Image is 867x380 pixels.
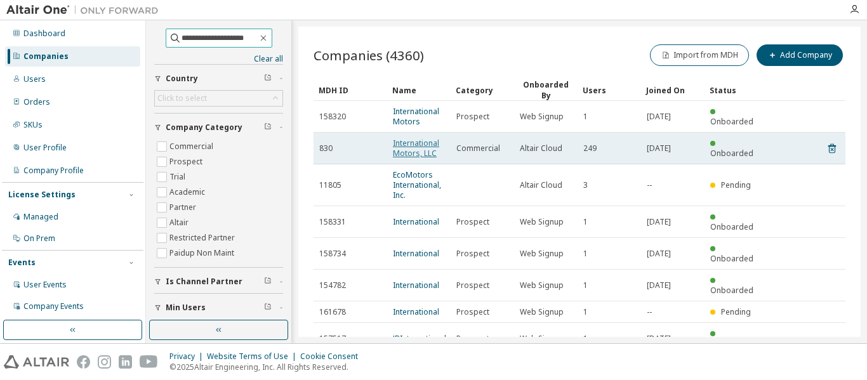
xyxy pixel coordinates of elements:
[23,29,65,39] div: Dashboard
[583,249,588,259] span: 1
[166,277,242,287] span: Is Channel Partner
[710,221,753,232] span: Onboarded
[520,143,562,154] span: Altair Cloud
[647,217,671,227] span: [DATE]
[583,280,588,291] span: 1
[207,351,300,362] div: Website Terms of Use
[264,303,272,313] span: Clear filter
[583,334,588,344] span: 1
[319,180,341,190] span: 11805
[154,114,283,141] button: Company Category
[140,355,158,369] img: youtube.svg
[647,249,671,259] span: [DATE]
[519,79,572,101] div: Onboarded By
[264,74,272,84] span: Clear filter
[583,80,636,100] div: Users
[650,44,749,66] button: Import from MDH
[520,112,564,122] span: Web Signup
[264,122,272,133] span: Clear filter
[647,180,652,190] span: --
[169,185,208,200] label: Academic
[4,355,69,369] img: altair_logo.svg
[520,249,564,259] span: Web Signup
[520,334,564,344] span: Web Signup
[647,280,671,291] span: [DATE]
[154,54,283,64] a: Clear all
[23,166,84,176] div: Company Profile
[393,280,439,291] a: International
[647,143,671,154] span: [DATE]
[456,217,489,227] span: Prospect
[169,215,191,230] label: Altair
[583,217,588,227] span: 1
[721,306,751,317] span: Pending
[23,212,58,222] div: Managed
[393,169,441,200] a: EcoMotors International, Inc.
[710,80,763,100] div: Status
[721,180,751,190] span: Pending
[319,249,346,259] span: 158734
[155,91,282,106] div: Click to select
[23,280,67,290] div: User Events
[710,253,753,264] span: Onboarded
[456,249,489,259] span: Prospect
[23,97,50,107] div: Orders
[520,280,564,291] span: Web Signup
[314,46,424,64] span: Companies (4360)
[392,80,446,100] div: Name
[154,268,283,296] button: Is Channel Partner
[8,258,36,268] div: Events
[98,355,111,369] img: instagram.svg
[583,307,588,317] span: 1
[456,280,489,291] span: Prospect
[757,44,843,66] button: Add Company
[456,334,489,344] span: Prospect
[23,120,43,130] div: SKUs
[23,143,67,153] div: User Profile
[456,80,509,100] div: Category
[520,217,564,227] span: Web Signup
[456,143,500,154] span: Commercial
[647,112,671,122] span: [DATE]
[319,143,333,154] span: 830
[300,351,366,362] div: Cookie Consent
[169,362,366,372] p: © 2025 Altair Engineering, Inc. All Rights Reserved.
[456,307,489,317] span: Prospect
[169,351,207,362] div: Privacy
[8,190,76,200] div: License Settings
[520,307,564,317] span: Web Signup
[23,51,69,62] div: Companies
[393,106,439,127] a: International Motors
[583,180,588,190] span: 3
[456,112,489,122] span: Prospect
[23,74,46,84] div: Users
[166,122,242,133] span: Company Category
[6,4,165,16] img: Altair One
[710,285,753,296] span: Onboarded
[319,217,346,227] span: 158331
[169,169,188,185] label: Trial
[157,93,207,103] div: Click to select
[646,80,699,100] div: Joined On
[319,80,382,100] div: MDH ID
[647,307,652,317] span: --
[119,355,132,369] img: linkedin.svg
[264,277,272,287] span: Clear filter
[77,355,90,369] img: facebook.svg
[393,216,439,227] a: International
[319,112,346,122] span: 158320
[154,65,283,93] button: Country
[169,139,216,154] label: Commercial
[583,143,597,154] span: 249
[393,248,439,259] a: International
[319,307,346,317] span: 161678
[520,180,562,190] span: Altair Cloud
[166,303,206,313] span: Min Users
[393,306,439,317] a: International
[169,154,205,169] label: Prospect
[169,200,199,215] label: Partner
[710,116,753,127] span: Onboarded
[23,301,84,311] div: Company Events
[319,334,346,344] span: 157517
[393,333,446,344] a: JBInternational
